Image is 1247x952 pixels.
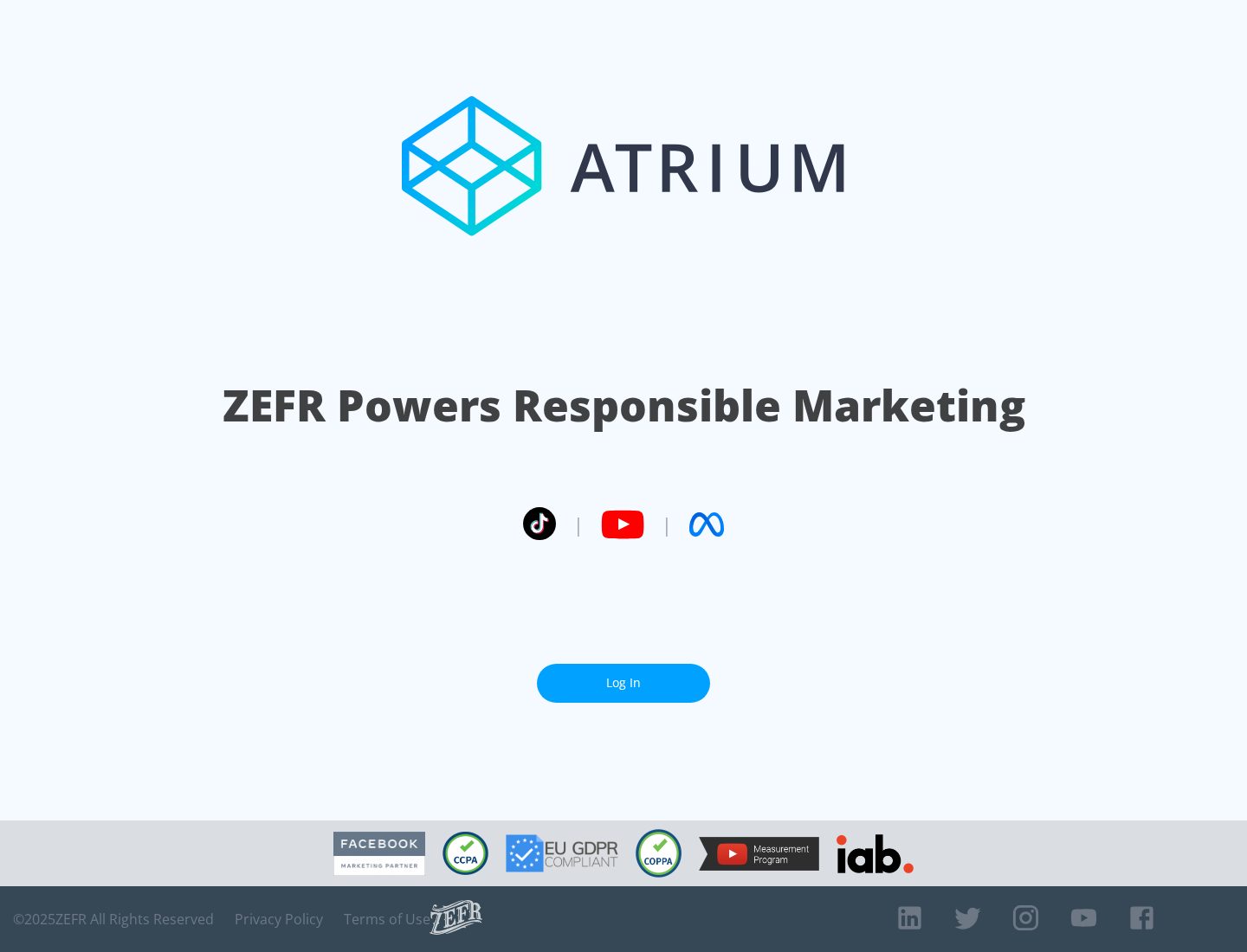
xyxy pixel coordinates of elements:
img: CCPA Compliant [443,832,488,875]
h1: ZEFR Powers Responsible Marketing [223,376,1025,435]
a: Privacy Policy [235,910,323,928]
img: Facebook Marketing Partner [333,832,425,876]
a: Log In [537,664,710,703]
a: Terms of Use [344,910,430,928]
span: | [573,511,584,537]
span: | [662,511,672,537]
img: GDPR Compliant [506,834,618,872]
img: IAB [837,834,914,873]
span: © 2025 ZEFR All Rights Reserved [13,910,214,928]
img: COPPA Compliant [636,829,682,878]
img: YouTube Measurement Program [699,837,819,871]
